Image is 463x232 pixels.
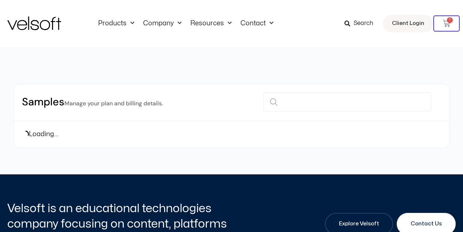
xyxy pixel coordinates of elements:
[186,19,236,28] a: ResourcesMenu Toggle
[7,17,61,30] img: Velsoft Training Materials
[383,15,433,32] a: Client Login
[139,19,186,28] a: CompanyMenu Toggle
[411,220,442,228] span: Contact Us
[236,19,278,28] a: ContactMenu Toggle
[94,19,278,28] nav: Menu
[447,17,453,23] span: 1
[29,129,59,139] span: Loading...
[433,15,460,32] a: 1
[354,19,373,28] span: Search
[22,95,163,109] h2: Samples
[94,19,139,28] a: ProductsMenu Toggle
[344,17,378,30] a: Search
[64,99,163,107] small: Manage your plan and billing details.
[339,220,379,228] span: Explore Velsoft
[392,19,424,28] span: Client Login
